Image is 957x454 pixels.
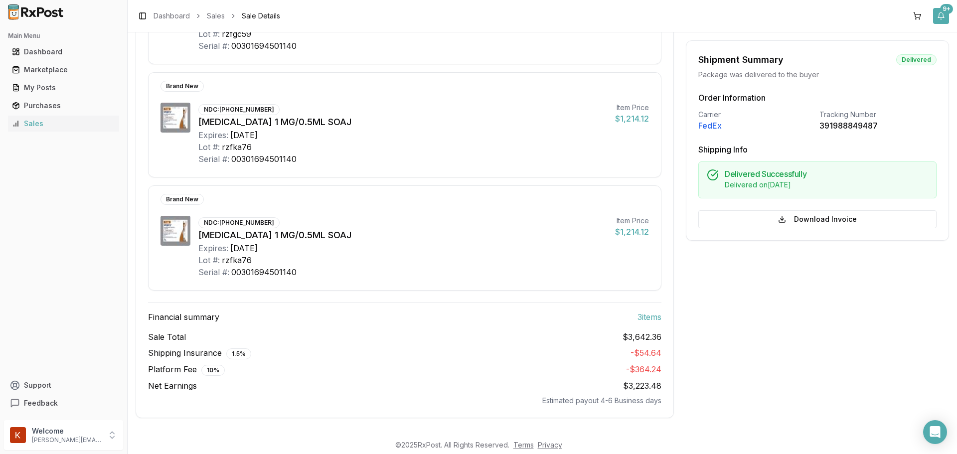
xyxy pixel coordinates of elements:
span: $3,223.48 [623,381,661,391]
div: Delivered on [DATE] [725,180,928,190]
div: [DATE] [230,242,258,254]
button: Support [4,376,123,394]
img: RxPost Logo [4,4,68,20]
img: Wegovy 1 MG/0.5ML SOAJ [160,216,190,246]
span: Sale Details [242,11,280,21]
div: rzfgc59 [222,28,251,40]
div: Serial #: [198,266,229,278]
span: - $364.24 [626,364,661,374]
div: Purchases [12,101,115,111]
div: 9+ [940,4,953,14]
div: Lot #: [198,28,220,40]
span: $3,642.36 [623,331,661,343]
div: 00301694501140 [231,153,297,165]
div: FedEx [698,120,815,132]
div: NDC: [PHONE_NUMBER] [198,104,280,115]
div: Sales [12,119,115,129]
div: rzfka76 [222,254,252,266]
div: Brand New [160,81,204,92]
h3: Shipping Info [698,144,937,155]
span: - $54.64 [631,348,661,358]
button: Download Invoice [698,210,937,228]
div: Carrier [698,110,815,120]
button: My Posts [4,80,123,96]
div: NDC: [PHONE_NUMBER] [198,217,280,228]
a: Purchases [8,97,119,115]
a: Sales [8,115,119,133]
div: Item Price [615,216,649,226]
p: [PERSON_NAME][EMAIL_ADDRESS][DOMAIN_NAME] [32,436,101,444]
nav: breadcrumb [154,11,280,21]
a: Dashboard [8,43,119,61]
button: 9+ [933,8,949,24]
a: My Posts [8,79,119,97]
div: Dashboard [12,47,115,57]
button: Sales [4,116,123,132]
div: Serial #: [198,153,229,165]
a: Sales [207,11,225,21]
span: Financial summary [148,311,219,323]
div: 1.5 % [226,348,251,359]
div: Delivered [896,54,937,65]
div: Expires: [198,242,228,254]
div: 00301694501140 [231,40,297,52]
div: rzfka76 [222,141,252,153]
div: Tracking Number [819,110,937,120]
span: Sale Total [148,331,186,343]
h2: Main Menu [8,32,119,40]
div: 391988849487 [819,120,937,132]
div: Item Price [615,103,649,113]
div: $1,214.12 [615,113,649,125]
a: Dashboard [154,11,190,21]
span: Feedback [24,398,58,408]
button: Marketplace [4,62,123,78]
span: Platform Fee [148,363,225,376]
button: Feedback [4,394,123,412]
div: Package was delivered to the buyer [698,70,937,80]
div: Expires: [198,129,228,141]
button: Purchases [4,98,123,114]
a: Marketplace [8,61,119,79]
span: 3 item s [638,311,661,323]
img: Wegovy 1 MG/0.5ML SOAJ [160,103,190,133]
a: Privacy [538,441,562,449]
div: $1,214.12 [615,226,649,238]
h5: Delivered Successfully [725,170,928,178]
div: Estimated payout 4-6 Business days [148,396,661,406]
div: [MEDICAL_DATA] 1 MG/0.5ML SOAJ [198,115,607,129]
img: User avatar [10,427,26,443]
span: Net Earnings [148,380,197,392]
p: Welcome [32,426,101,436]
a: Terms [513,441,534,449]
div: [DATE] [230,129,258,141]
span: Shipping Insurance [148,347,251,359]
div: Serial #: [198,40,229,52]
div: [MEDICAL_DATA] 1 MG/0.5ML SOAJ [198,228,607,242]
div: Brand New [160,194,204,205]
h3: Order Information [698,92,937,104]
button: Dashboard [4,44,123,60]
div: Lot #: [198,254,220,266]
div: My Posts [12,83,115,93]
div: Lot #: [198,141,220,153]
div: 10 % [201,365,225,376]
div: 00301694501140 [231,266,297,278]
div: Open Intercom Messenger [923,420,947,444]
div: Shipment Summary [698,53,784,67]
div: Marketplace [12,65,115,75]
